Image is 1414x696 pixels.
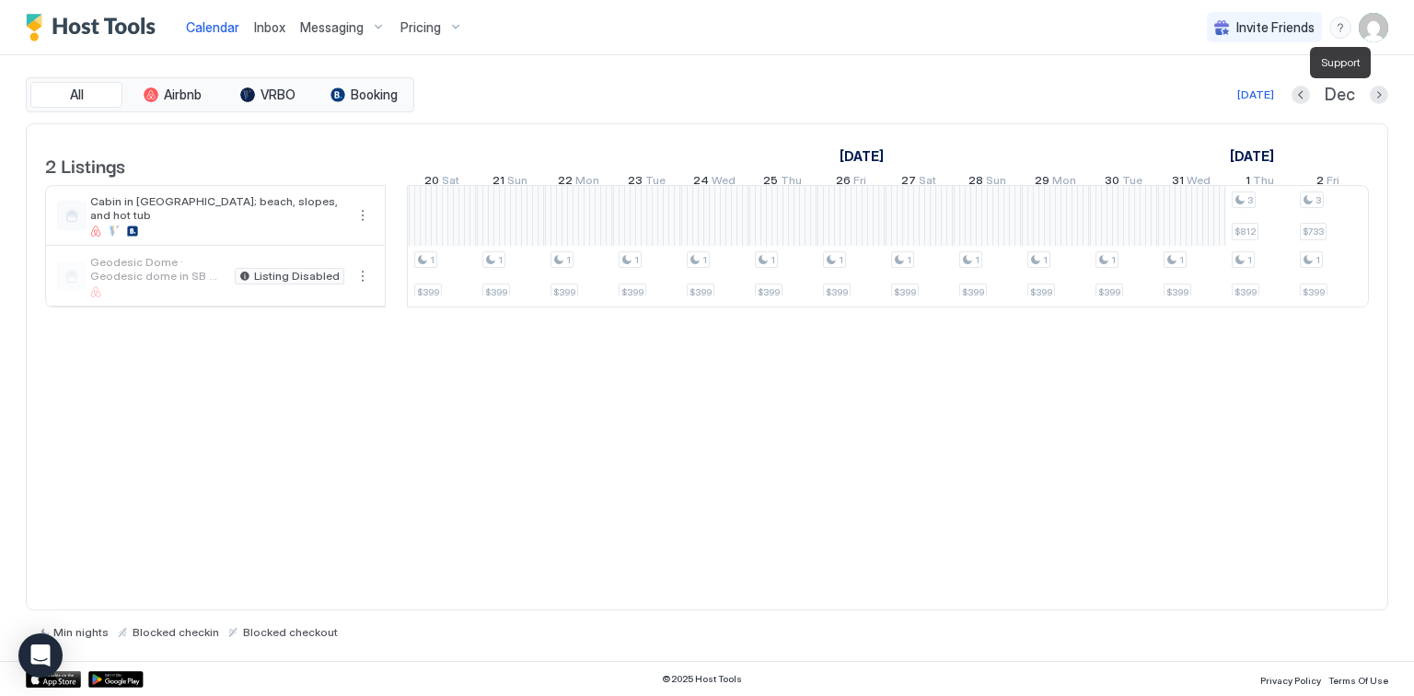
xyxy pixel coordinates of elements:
a: January 1, 2026 [1241,169,1279,196]
span: $399 [1166,286,1188,298]
a: December 25, 2025 [759,169,806,196]
a: December 23, 2025 [623,169,670,196]
span: $399 [485,286,507,298]
span: 1 [907,254,911,266]
span: 1 [1247,254,1252,266]
span: $399 [1303,286,1325,298]
a: Calendar [186,17,239,37]
div: User profile [1359,13,1388,42]
span: $733 [1303,226,1324,238]
span: $399 [1234,286,1257,298]
a: December 27, 2025 [897,169,941,196]
a: December 20, 2025 [420,169,464,196]
span: $399 [1030,286,1052,298]
span: 1 [1111,254,1116,266]
span: 1 [975,254,979,266]
span: Booking [351,87,398,103]
a: December 1, 2025 [835,143,888,169]
span: 1 [566,254,571,266]
span: Terms Of Use [1328,675,1388,686]
span: 1 [1043,254,1048,266]
span: 2 Listings [45,151,125,179]
span: Tue [1122,173,1142,192]
span: Sun [986,173,1006,192]
span: Blocked checkin [133,625,219,639]
button: Booking [318,82,410,108]
span: Airbnb [164,87,202,103]
a: Google Play Store [88,671,144,688]
span: Tue [645,173,666,192]
a: App Store [26,671,81,688]
a: Privacy Policy [1260,669,1321,689]
span: 29 [1035,173,1049,192]
div: menu [352,204,374,226]
span: All [70,87,84,103]
span: Calendar [186,19,239,35]
span: 20 [424,173,439,192]
button: VRBO [222,82,314,108]
span: Mon [575,173,599,192]
span: $399 [553,286,575,298]
span: 1 [1246,173,1250,192]
a: December 24, 2025 [689,169,740,196]
span: Geodesic Dome · Geodesic dome in SB foothills with hot tub / sauna [90,255,227,283]
span: 24 [693,173,709,192]
span: Wed [1187,173,1211,192]
span: $399 [758,286,780,298]
span: Privacy Policy [1260,675,1321,686]
span: Sun [507,173,527,192]
a: December 26, 2025 [831,169,871,196]
div: Open Intercom Messenger [18,633,63,678]
span: 22 [558,173,573,192]
span: Sat [442,173,459,192]
span: Inbox [254,19,285,35]
span: $399 [621,286,643,298]
span: 25 [763,173,778,192]
span: 26 [836,173,851,192]
span: 1 [634,254,639,266]
span: 28 [968,173,983,192]
span: 30 [1105,173,1119,192]
a: Host Tools Logo [26,14,164,41]
span: 1 [498,254,503,266]
a: December 30, 2025 [1100,169,1147,196]
span: Fri [1327,173,1339,192]
span: 1 [1179,254,1184,266]
span: Pricing [400,19,441,36]
button: [DATE] [1234,84,1277,106]
span: Thu [781,173,802,192]
span: 21 [493,173,504,192]
span: Sat [919,173,936,192]
span: 3 [1315,194,1321,206]
a: Terms Of Use [1328,669,1388,689]
span: 27 [901,173,916,192]
div: menu [1329,17,1351,39]
span: 23 [628,173,643,192]
a: December 31, 2025 [1167,169,1215,196]
span: Dec [1325,85,1355,106]
span: 1 [771,254,775,266]
span: 1 [702,254,707,266]
button: More options [352,265,374,287]
div: menu [352,265,374,287]
span: Min nights [53,625,109,639]
span: Wed [712,173,736,192]
span: $812 [1234,226,1256,238]
span: $399 [826,286,848,298]
span: $399 [1098,286,1120,298]
span: Fri [853,173,866,192]
span: Mon [1052,173,1076,192]
span: Blocked checkout [243,625,338,639]
button: Previous month [1292,86,1310,104]
div: [DATE] [1237,87,1274,103]
a: Inbox [254,17,285,37]
span: Messaging [300,19,364,36]
button: Next month [1370,86,1388,104]
a: December 28, 2025 [964,169,1011,196]
span: $399 [417,286,439,298]
span: 2 [1316,173,1324,192]
button: All [30,82,122,108]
